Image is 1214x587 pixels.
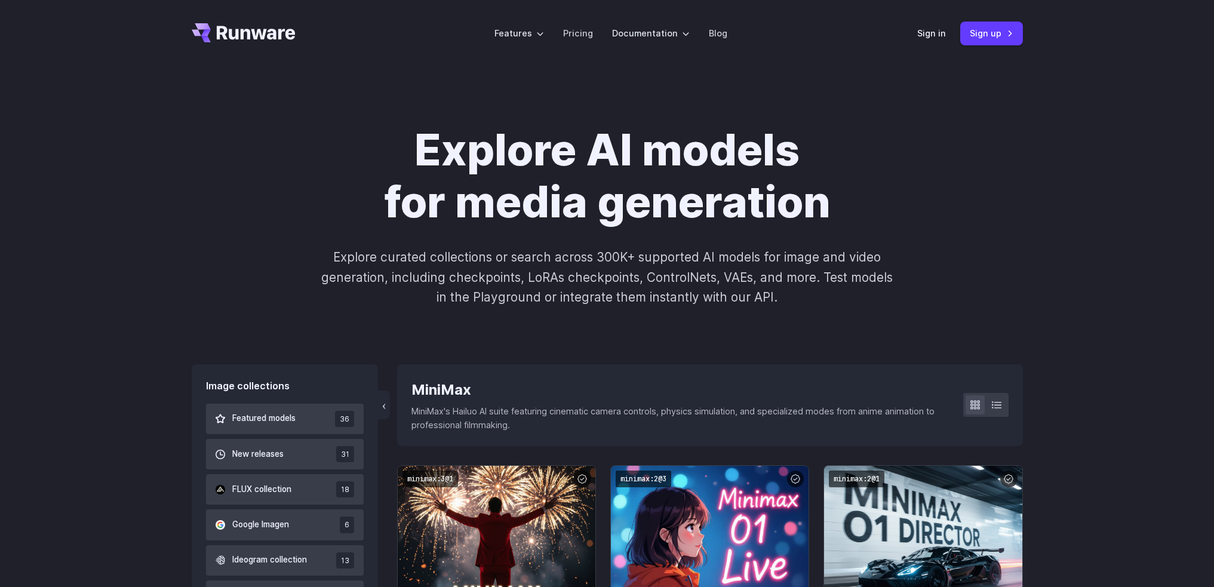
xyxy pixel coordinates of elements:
[206,439,364,469] button: New releases 31
[232,554,307,567] span: Ideogram collection
[709,26,727,40] a: Blog
[378,391,390,419] button: ‹
[402,471,458,488] code: minimax:3@1
[232,448,284,461] span: New releases
[411,404,943,432] p: MiniMax's Hailuo AI suite featuring cinematic camera controls, physics simulation, and specialize...
[206,474,364,505] button: FLUX collection 18
[829,471,884,488] code: minimax:2@1
[411,379,943,401] div: MiniMax
[960,21,1023,45] a: Sign up
[336,481,354,497] span: 18
[612,26,690,40] label: Documentation
[206,404,364,434] button: Featured models 36
[336,552,354,568] span: 13
[336,446,354,462] span: 31
[206,379,364,394] div: Image collections
[206,545,364,576] button: Ideogram collection 13
[232,412,296,425] span: Featured models
[340,517,354,533] span: 6
[232,518,289,531] span: Google Imagen
[206,509,364,540] button: Google Imagen 6
[563,26,593,40] a: Pricing
[917,26,946,40] a: Sign in
[316,247,898,307] p: Explore curated collections or search across 300K+ supported AI models for image and video genera...
[192,23,296,42] a: Go to /
[616,471,671,488] code: minimax:2@3
[335,411,354,427] span: 36
[232,483,291,496] span: FLUX collection
[494,26,544,40] label: Features
[275,124,940,228] h1: Explore AI models for media generation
